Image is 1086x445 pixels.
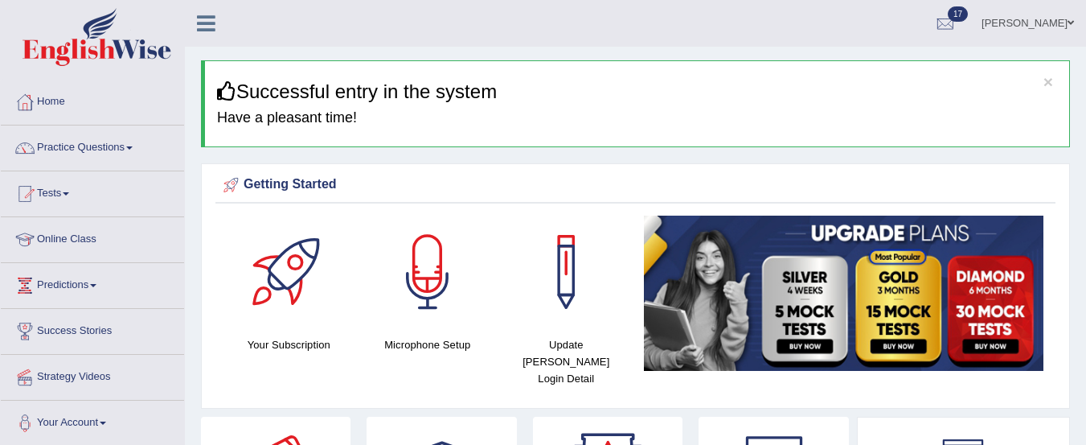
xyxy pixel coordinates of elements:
h4: Microphone Setup [367,336,490,353]
a: Tests [1,171,184,212]
a: Predictions [1,263,184,303]
button: × [1043,73,1053,90]
a: Strategy Videos [1,355,184,395]
span: 17 [948,6,968,22]
a: Success Stories [1,309,184,349]
img: small5.jpg [644,216,1044,371]
h4: Have a pleasant time! [217,110,1057,126]
a: Online Class [1,217,184,258]
h4: Update [PERSON_NAME] Login Detail [505,336,628,387]
a: Practice Questions [1,126,184,166]
div: Getting Started [219,173,1051,197]
a: Home [1,80,184,120]
h4: Your Subscription [227,336,350,353]
h3: Successful entry in the system [217,81,1057,102]
a: Your Account [1,401,184,441]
